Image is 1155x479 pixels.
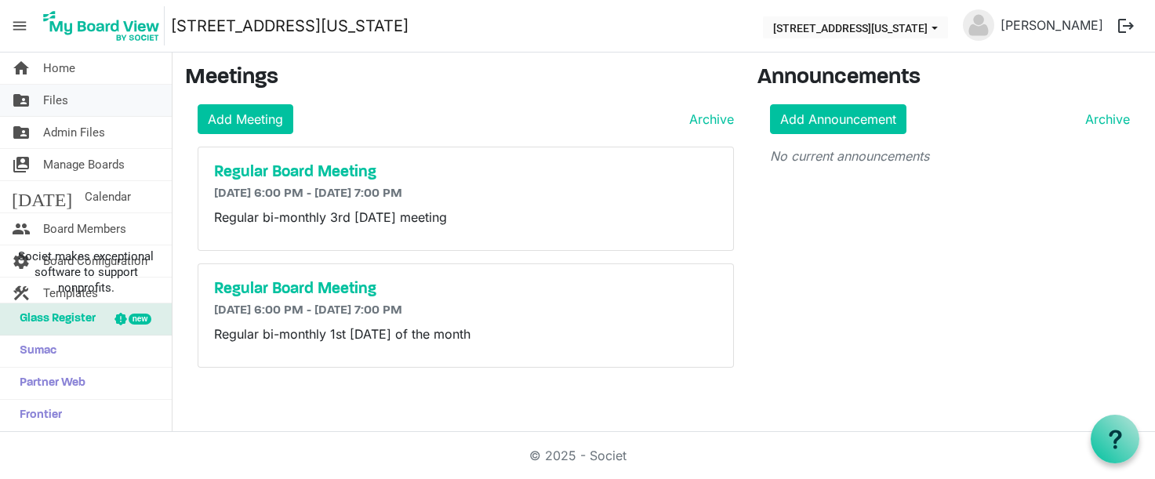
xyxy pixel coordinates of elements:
[12,117,31,148] span: folder_shared
[683,110,734,129] a: Archive
[12,303,96,335] span: Glass Register
[129,314,151,325] div: new
[214,163,717,182] a: Regular Board Meeting
[5,11,35,41] span: menu
[214,280,717,299] a: Regular Board Meeting
[12,181,72,212] span: [DATE]
[1079,110,1130,129] a: Archive
[12,149,31,180] span: switch_account
[12,213,31,245] span: people
[12,85,31,116] span: folder_shared
[171,10,409,42] a: [STREET_ADDRESS][US_STATE]
[963,9,994,41] img: no-profile-picture.svg
[43,53,75,84] span: Home
[43,213,126,245] span: Board Members
[994,9,1110,41] a: [PERSON_NAME]
[185,65,734,92] h3: Meetings
[43,85,68,116] span: Files
[43,117,105,148] span: Admin Files
[12,336,56,367] span: Sumac
[1110,9,1142,42] button: logout
[214,325,717,343] p: Regular bi-monthly 1st [DATE] of the month
[214,208,717,227] p: Regular bi-monthly 3rd [DATE] meeting
[198,104,293,134] a: Add Meeting
[38,6,165,45] img: My Board View Logo
[529,448,627,463] a: © 2025 - Societ
[12,53,31,84] span: home
[12,400,62,431] span: Frontier
[85,181,131,212] span: Calendar
[12,368,85,399] span: Partner Web
[7,249,165,296] span: Societ makes exceptional software to support nonprofits.
[38,6,171,45] a: My Board View Logo
[757,65,1142,92] h3: Announcements
[43,149,125,180] span: Manage Boards
[770,104,906,134] a: Add Announcement
[214,303,717,318] h6: [DATE] 6:00 PM - [DATE] 7:00 PM
[770,147,1130,165] p: No current announcements
[763,16,948,38] button: 216 E Washington Blvd dropdownbutton
[214,187,717,201] h6: [DATE] 6:00 PM - [DATE] 7:00 PM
